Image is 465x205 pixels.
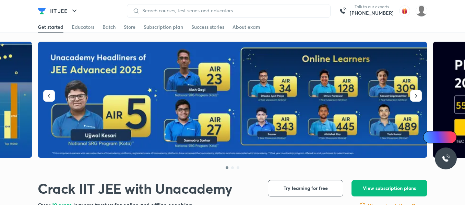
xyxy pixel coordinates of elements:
[38,22,63,33] a: Get started
[351,180,427,196] button: View subscription plans
[434,134,453,140] span: Ai Doubts
[46,4,83,18] button: IIT JEE
[144,22,183,33] a: Subscription plan
[363,185,416,192] span: View subscription plans
[72,22,94,33] a: Educators
[232,22,260,33] a: About exam
[427,134,433,140] img: Icon
[399,5,410,16] img: avatar
[268,180,343,196] button: Try learning for free
[124,24,135,30] div: Store
[284,185,328,192] span: Try learning for free
[72,24,94,30] div: Educators
[423,131,457,143] a: Ai Doubts
[103,24,116,30] div: Batch
[191,24,224,30] div: Success stories
[38,7,46,15] img: Company Logo
[232,24,260,30] div: About exam
[103,22,116,33] a: Batch
[124,22,135,33] a: Store
[416,5,427,17] img: Raman Kumar
[350,4,394,10] p: Talk to our experts
[336,4,350,18] img: call-us
[38,180,232,197] h1: Crack IIT JEE with Unacademy
[191,22,224,33] a: Success stories
[350,10,394,16] a: [PHONE_NUMBER]
[38,24,63,30] div: Get started
[140,8,325,13] input: Search courses, test series and educators
[144,24,183,30] div: Subscription plan
[442,154,450,163] img: ttu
